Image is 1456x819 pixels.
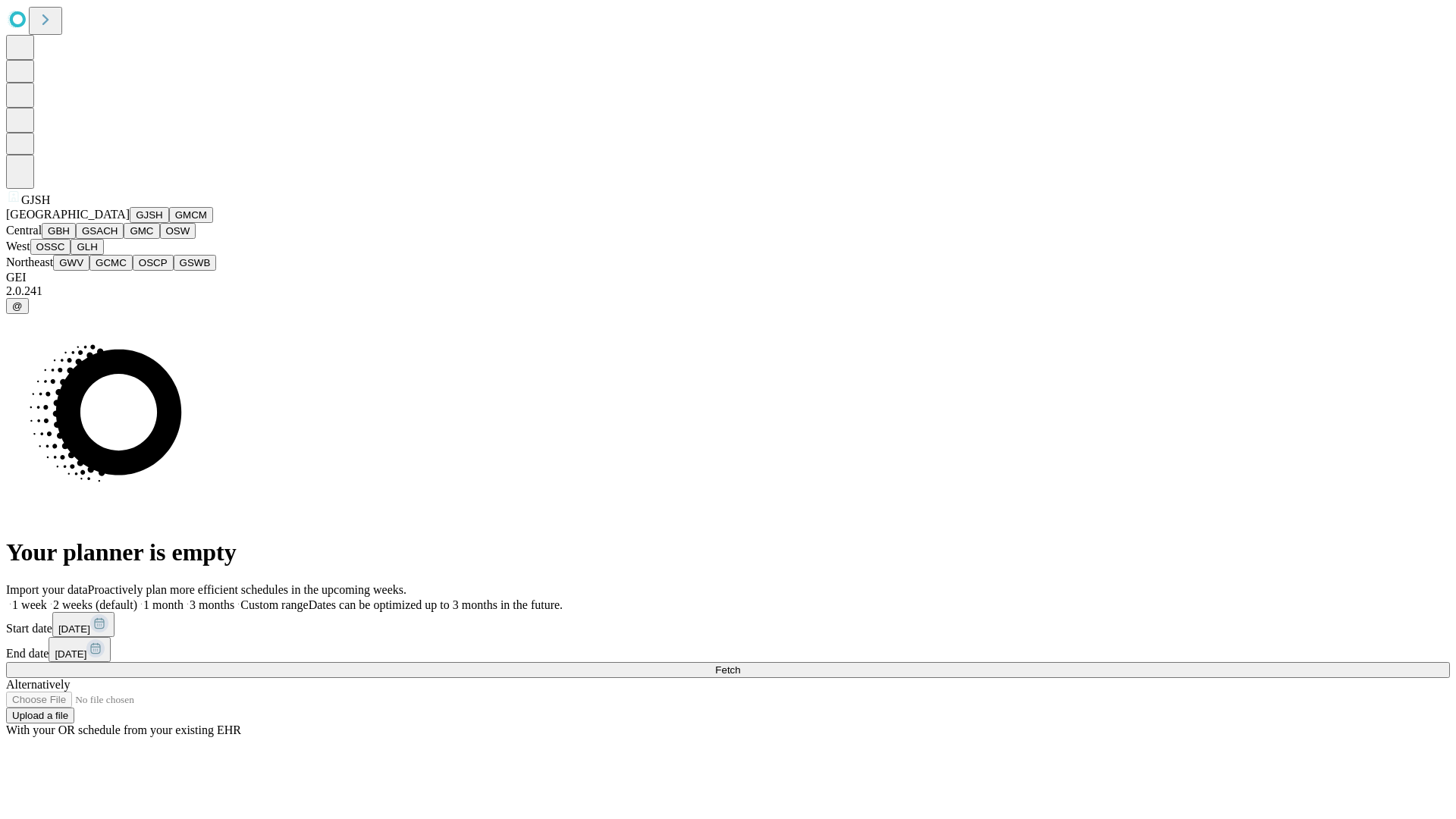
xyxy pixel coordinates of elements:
[6,298,29,314] button: @
[133,255,174,271] button: OSCP
[309,598,563,611] span: Dates can be optimized up to 3 months in the future.
[6,678,70,691] span: Alternatively
[6,612,1450,637] div: Start date
[6,208,130,221] span: [GEOGRAPHIC_DATA]
[58,623,90,635] span: [DATE]
[160,223,196,239] button: OSW
[6,240,30,253] span: West
[6,538,1450,566] h1: Your planner is empty
[6,662,1450,678] button: Fetch
[174,255,217,271] button: GSWB
[49,637,111,662] button: [DATE]
[6,708,74,723] button: Upload a file
[52,612,115,637] button: [DATE]
[6,256,53,268] span: Northeast
[6,284,1450,298] div: 2.0.241
[6,583,88,596] span: Import your data
[53,255,89,271] button: GWV
[53,598,137,611] span: 2 weeks (default)
[88,583,406,596] span: Proactively plan more efficient schedules in the upcoming weeks.
[169,207,213,223] button: GMCM
[12,300,23,312] span: @
[30,239,71,255] button: OSSC
[190,598,234,611] span: 3 months
[55,648,86,660] span: [DATE]
[143,598,184,611] span: 1 month
[71,239,103,255] button: GLH
[130,207,169,223] button: GJSH
[124,223,159,239] button: GMC
[21,193,50,206] span: GJSH
[6,271,1450,284] div: GEI
[6,723,241,736] span: With your OR schedule from your existing EHR
[89,255,133,271] button: GCMC
[42,223,76,239] button: GBH
[715,664,740,676] span: Fetch
[76,223,124,239] button: GSACH
[12,598,47,611] span: 1 week
[240,598,308,611] span: Custom range
[6,637,1450,662] div: End date
[6,224,42,237] span: Central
